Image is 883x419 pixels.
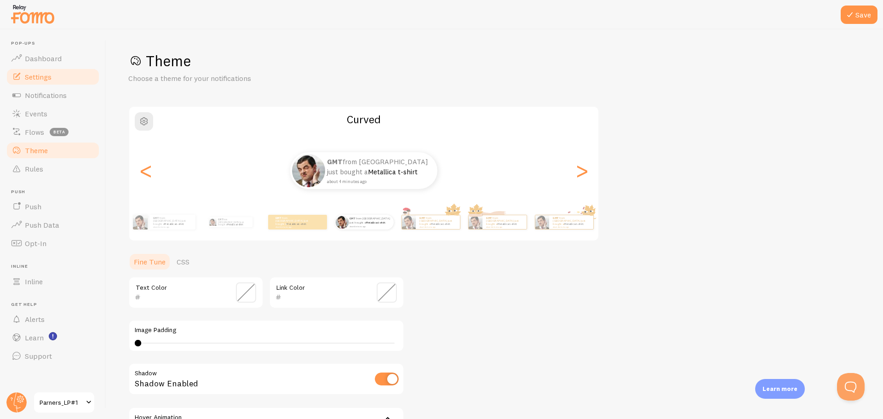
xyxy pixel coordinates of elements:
[763,385,797,393] p: Learn more
[6,272,100,291] a: Inline
[40,397,83,408] span: Parners_LP#1
[368,167,418,176] a: Metallica t-shirt
[25,164,43,173] span: Rules
[135,326,398,334] label: Image Padding
[25,109,47,118] span: Events
[11,189,100,195] span: Push
[564,222,584,226] a: Metallica t-shirt
[350,217,390,228] p: from [GEOGRAPHIC_DATA] just bought a
[140,138,151,204] div: Previous slide
[11,40,100,46] span: Pop-ups
[350,217,356,220] strong: GMT
[6,49,100,68] a: Dashboard
[366,221,385,224] a: Metallica t-shirt
[218,218,223,221] strong: GMT
[6,123,100,141] a: Flows beta
[6,160,100,178] a: Rules
[486,216,523,228] p: from [GEOGRAPHIC_DATA] just bought a
[227,223,243,226] a: Metallica t-shirt
[25,91,67,100] span: Notifications
[25,333,44,342] span: Learn
[25,315,45,324] span: Alerts
[419,216,426,220] strong: GMT
[6,234,100,253] a: Opt-In
[25,351,52,361] span: Support
[164,222,184,226] a: Metallica t-shirt
[553,216,559,220] strong: GMT
[327,157,343,166] strong: GMT
[6,310,100,328] a: Alerts
[350,225,389,228] small: about 4 minutes ago
[133,215,148,230] img: Fomo
[25,72,52,81] span: Settings
[335,215,349,229] img: Fomo
[468,215,482,229] img: Fomo
[275,216,312,228] p: from [GEOGRAPHIC_DATA] just bought a
[218,217,249,227] p: from [GEOGRAPHIC_DATA] just bought a
[153,226,191,228] small: about 4 minutes ago
[128,52,861,70] h1: Theme
[128,363,404,396] div: Shadow Enabled
[401,215,415,229] img: Fomo
[6,68,100,86] a: Settings
[419,226,455,228] small: about 4 minutes ago
[6,141,100,160] a: Theme
[129,112,598,126] h2: Curved
[49,332,57,340] svg: <p>Watch New Feature Tutorials!</p>
[153,216,192,228] p: from [GEOGRAPHIC_DATA] just bought a
[11,302,100,308] span: Get Help
[486,226,522,228] small: about 4 minutes ago
[171,253,195,271] a: CSS
[25,277,43,286] span: Inline
[209,218,216,226] img: Fomo
[275,226,311,228] small: about 4 minutes ago
[553,226,589,228] small: about 4 minutes ago
[10,2,56,26] img: fomo-relay-logo-orange.svg
[6,328,100,347] a: Learn
[419,216,456,228] p: from [GEOGRAPHIC_DATA] just bought a
[6,86,100,104] a: Notifications
[755,379,805,399] div: Learn more
[128,73,349,84] p: Choose a theme for your notifications
[128,253,171,271] a: Fine Tune
[11,264,100,270] span: Inline
[287,222,306,226] a: Metallica t-shirt
[33,391,95,413] a: Parners_LP#1
[25,146,48,155] span: Theme
[6,104,100,123] a: Events
[837,373,865,401] iframe: Help Scout Beacon - Open
[553,216,590,228] p: from [GEOGRAPHIC_DATA] just bought a
[486,216,493,220] strong: GMT
[576,138,587,204] div: Next slide
[25,127,44,137] span: Flows
[327,157,428,184] p: from [GEOGRAPHIC_DATA] just bought a
[25,220,59,230] span: Push Data
[430,222,450,226] a: Metallica t-shirt
[275,216,282,220] strong: GMT
[50,128,69,136] span: beta
[497,222,517,226] a: Metallica t-shirt
[6,197,100,216] a: Push
[292,154,325,187] img: Fomo
[25,239,46,248] span: Opt-In
[327,178,425,184] small: about 4 minutes ago
[153,216,160,220] strong: GMT
[25,54,62,63] span: Dashboard
[6,347,100,365] a: Support
[25,202,41,211] span: Push
[6,216,100,234] a: Push Data
[535,215,549,229] img: Fomo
